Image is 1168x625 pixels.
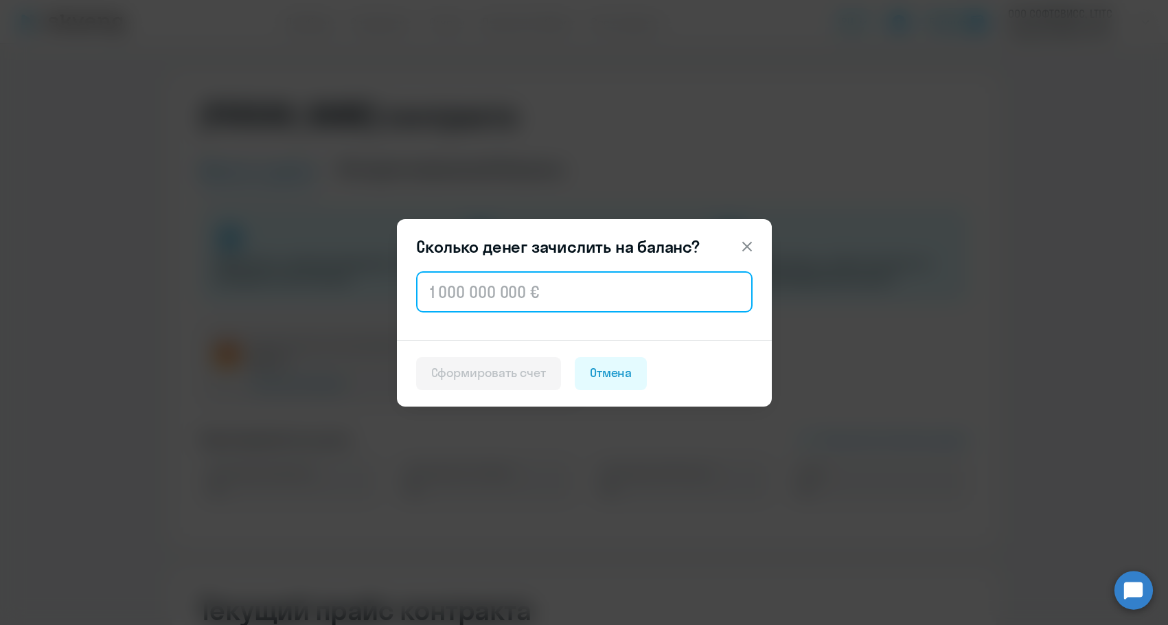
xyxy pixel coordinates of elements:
[416,271,753,312] input: 1 000 000 000 €
[397,236,772,258] header: Сколько денег зачислить на баланс?
[431,364,546,382] div: Сформировать счет
[590,364,632,382] div: Отмена
[416,357,561,390] button: Сформировать счет
[575,357,648,390] button: Отмена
